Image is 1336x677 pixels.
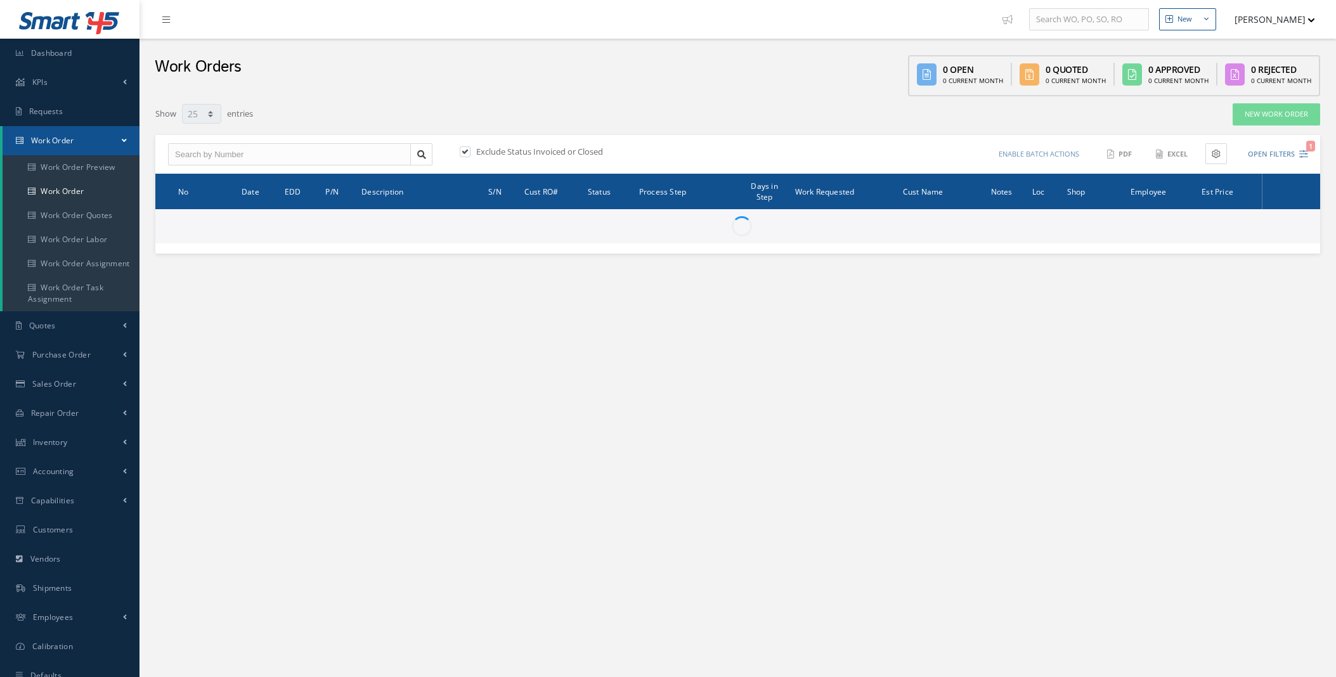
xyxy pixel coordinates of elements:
button: PDF [1101,143,1140,165]
span: Cust Name [903,185,944,197]
input: Search by Number [168,143,411,166]
span: Days in Step [751,179,777,202]
a: Work Order Labor [3,228,139,252]
button: Enable batch actions [987,143,1091,165]
div: 0 Current Month [1251,76,1311,86]
span: Process Step [639,185,686,197]
label: entries [227,103,253,120]
label: Show [155,103,176,120]
button: [PERSON_NAME] [1223,7,1315,32]
span: Status [588,185,611,197]
a: Work Order Task Assignment [3,276,139,311]
span: P/N [325,185,339,197]
div: 0 Rejected [1251,63,1311,76]
button: Excel [1150,143,1196,165]
div: 0 Approved [1148,63,1209,76]
span: Employees [33,612,74,622]
a: Work Order Quotes [3,203,139,228]
button: Open Filters1 [1236,144,1308,165]
input: Search WO, PO, SO, RO [1029,8,1149,31]
a: Work Order Preview [3,155,139,179]
span: Date [242,185,259,197]
div: 0 Current Month [943,76,1003,86]
span: Sales Order [32,378,76,389]
a: Work Order [3,126,139,155]
span: EDD [285,185,301,197]
div: New [1177,14,1192,25]
div: 0 Current Month [1148,76,1209,86]
span: Capabilities [31,495,75,506]
span: Inventory [33,437,68,448]
span: Purchase Order [32,349,91,360]
span: Shop [1067,185,1086,197]
span: Notes [991,185,1013,197]
span: Description [361,185,403,197]
span: Customers [33,524,74,535]
span: KPIs [32,77,48,87]
span: Requests [29,106,63,117]
span: Est Price [1202,185,1233,197]
span: Work Order [31,135,74,146]
button: New [1159,8,1216,30]
h2: Work Orders [155,58,242,77]
span: 1 [1306,141,1315,152]
span: Dashboard [31,48,72,58]
span: Accounting [33,466,74,477]
span: Shipments [33,583,72,593]
a: Work Order Assignment [3,252,139,276]
label: Exclude Status Invoiced or Closed [473,146,603,157]
div: Exclude Status Invoiced or Closed [457,146,738,160]
div: 0 Quoted [1046,63,1106,76]
span: No [178,185,188,197]
span: Repair Order [31,408,79,418]
span: S/N [488,185,502,197]
div: 0 Current Month [1046,76,1106,86]
a: New Work Order [1233,103,1320,126]
span: Vendors [30,553,61,564]
span: Employee [1131,185,1167,197]
span: Loc [1032,185,1045,197]
div: 0 Open [943,63,1003,76]
span: Calibration [32,641,73,652]
span: Work Requested [795,185,855,197]
a: Work Order [3,179,139,203]
span: Cust RO# [524,185,559,197]
span: Quotes [29,320,56,331]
